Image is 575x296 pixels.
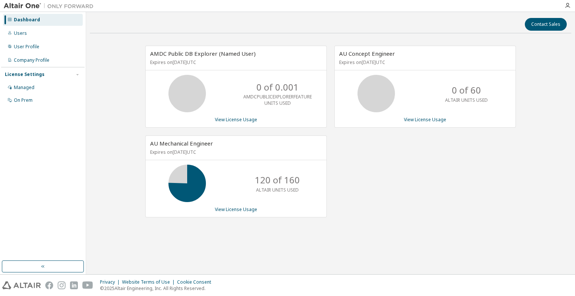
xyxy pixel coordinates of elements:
div: Dashboard [14,17,40,23]
p: ALTAIR UNITS USED [445,97,488,103]
a: View License Usage [404,116,446,123]
img: linkedin.svg [70,281,78,289]
div: Privacy [100,279,122,285]
img: Altair One [4,2,97,10]
img: youtube.svg [82,281,93,289]
span: AU Mechanical Engineer [150,140,213,147]
img: facebook.svg [45,281,53,289]
a: View License Usage [215,116,257,123]
p: 120 of 160 [255,174,300,186]
p: AMDCPUBLICEXPLORERFEATURE UNITS USED [243,94,312,106]
div: User Profile [14,44,39,50]
div: Users [14,30,27,36]
div: License Settings [5,71,45,77]
div: Company Profile [14,57,49,63]
div: Managed [14,85,34,91]
p: Expires on [DATE] UTC [150,149,320,155]
div: Cookie Consent [177,279,216,285]
p: ALTAIR UNITS USED [256,187,299,193]
img: instagram.svg [58,281,66,289]
p: Expires on [DATE] UTC [339,59,509,65]
a: View License Usage [215,206,257,213]
p: 0 of 60 [452,84,481,97]
p: © 2025 Altair Engineering, Inc. All Rights Reserved. [100,285,216,292]
p: 0 of 0.001 [256,81,299,94]
span: AU Concept Engineer [339,50,395,57]
span: AMDC Public DB Explorer (Named User) [150,50,256,57]
p: Expires on [DATE] UTC [150,59,320,65]
div: Website Terms of Use [122,279,177,285]
img: altair_logo.svg [2,281,41,289]
button: Contact Sales [525,18,567,31]
div: On Prem [14,97,33,103]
